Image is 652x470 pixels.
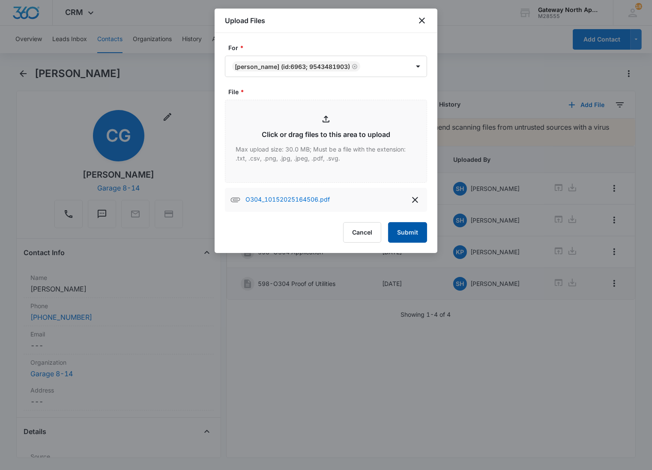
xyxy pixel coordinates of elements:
h1: Upload Files [225,15,265,26]
button: close [417,15,427,26]
label: File [228,87,431,96]
button: Cancel [343,222,381,243]
p: O304_10152025164506.pdf [245,195,330,205]
label: For [228,43,431,52]
button: delete [408,193,422,207]
div: [PERSON_NAME] (ID:6963; 9543481903) [235,63,350,70]
button: Submit [388,222,427,243]
div: Remove Claudia Gomez (ID:6963; 9543481903) [350,63,358,69]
